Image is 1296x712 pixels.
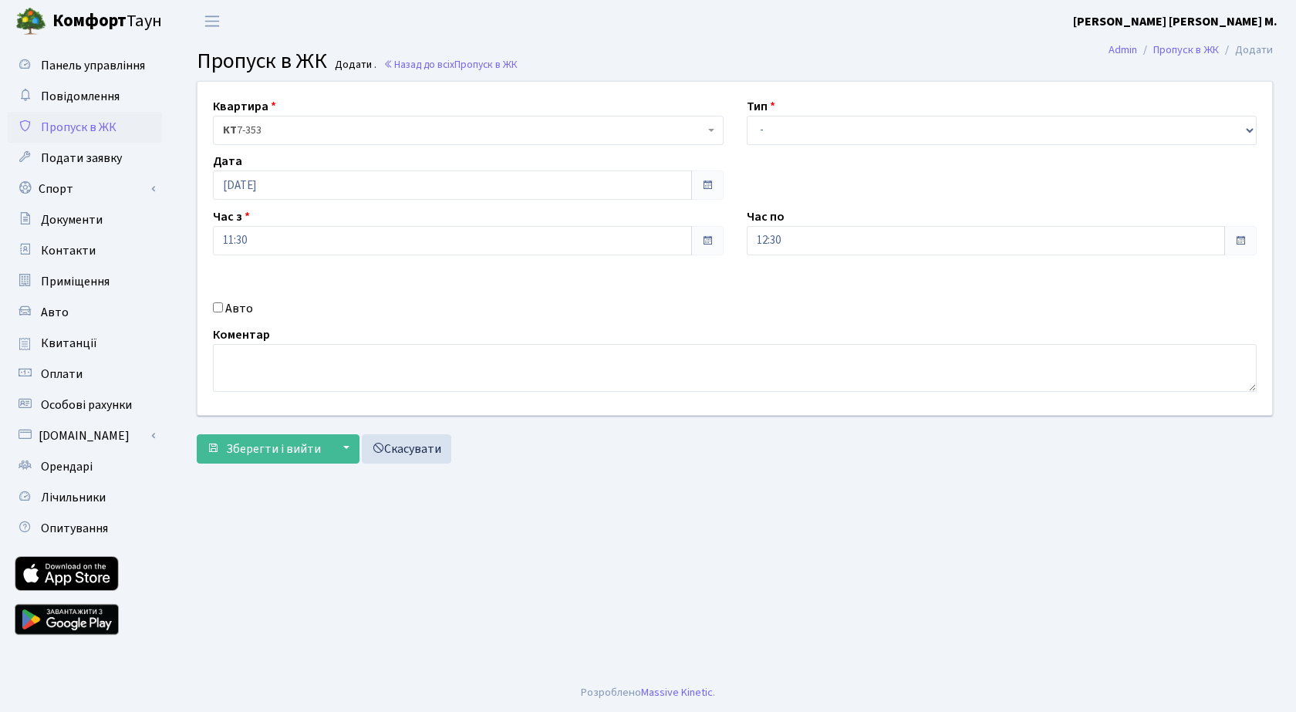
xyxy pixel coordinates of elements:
[8,50,162,81] a: Панель управління
[223,123,704,138] span: <b>КТ</b>&nbsp;&nbsp;&nbsp;&nbsp;7-353
[362,434,451,464] a: Скасувати
[641,684,713,700] a: Massive Kinetic
[41,335,97,352] span: Квитанції
[8,513,162,544] a: Опитування
[52,8,127,33] b: Комфорт
[383,57,518,72] a: Назад до всіхПропуск в ЖК
[41,458,93,475] span: Орендарі
[8,112,162,143] a: Пропуск в ЖК
[41,242,96,259] span: Контакти
[1219,42,1273,59] li: Додати
[747,97,775,116] label: Тип
[1085,34,1296,66] nav: breadcrumb
[332,59,376,72] small: Додати .
[41,520,108,537] span: Опитування
[41,119,116,136] span: Пропуск в ЖК
[747,208,785,226] label: Час по
[193,8,231,34] button: Переключити навігацію
[41,489,106,506] span: Лічильники
[213,208,250,226] label: Час з
[1073,13,1277,30] b: [PERSON_NAME] [PERSON_NAME] М.
[213,152,242,170] label: Дата
[8,174,162,204] a: Спорт
[8,235,162,266] a: Контакти
[41,273,110,290] span: Приміщення
[226,440,321,457] span: Зберегти і вийти
[41,57,145,74] span: Панель управління
[8,204,162,235] a: Документи
[8,390,162,420] a: Особові рахунки
[41,150,122,167] span: Подати заявку
[8,420,162,451] a: [DOMAIN_NAME]
[1109,42,1137,58] a: Admin
[197,434,331,464] button: Зберегти і вийти
[8,359,162,390] a: Оплати
[197,46,327,76] span: Пропуск в ЖК
[1153,42,1219,58] a: Пропуск в ЖК
[213,326,270,344] label: Коментар
[8,266,162,297] a: Приміщення
[41,88,120,105] span: Повідомлення
[41,304,69,321] span: Авто
[52,8,162,35] span: Таун
[213,116,724,145] span: <b>КТ</b>&nbsp;&nbsp;&nbsp;&nbsp;7-353
[225,299,253,318] label: Авто
[223,123,237,138] b: КТ
[8,297,162,328] a: Авто
[8,328,162,359] a: Квитанції
[41,211,103,228] span: Документи
[1073,12,1277,31] a: [PERSON_NAME] [PERSON_NAME] М.
[8,143,162,174] a: Подати заявку
[41,396,132,413] span: Особові рахунки
[454,57,518,72] span: Пропуск в ЖК
[213,97,276,116] label: Квартира
[8,482,162,513] a: Лічильники
[41,366,83,383] span: Оплати
[15,6,46,37] img: logo.png
[8,81,162,112] a: Повідомлення
[8,451,162,482] a: Орендарі
[581,684,715,701] div: Розроблено .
